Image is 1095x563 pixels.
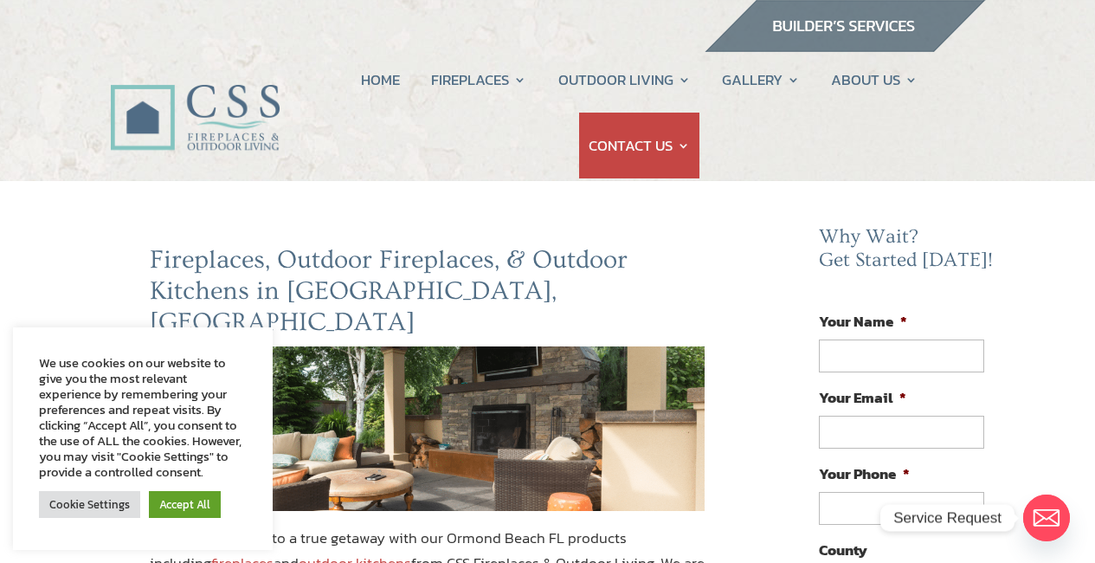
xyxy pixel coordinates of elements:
[819,312,907,331] label: Your Name
[722,47,800,113] a: GALLERY
[150,346,705,511] img: ormond-beach-fl
[819,464,910,483] label: Your Phone
[819,388,906,407] label: Your Email
[39,355,247,480] div: We use cookies on our website to give you the most relevant experience by remembering your prefer...
[39,491,140,518] a: Cookie Settings
[589,113,690,178] a: CONTACT US
[110,38,280,159] img: CSS Fireplaces & Outdoor Living (Formerly Construction Solutions & Supply)- Jacksonville Ormond B...
[704,36,986,58] a: builder services construction supply
[1023,495,1070,541] a: Email
[831,47,918,113] a: ABOUT US
[819,225,997,281] h2: Why Wait? Get Started [DATE]!
[361,47,400,113] a: HOME
[558,47,691,113] a: OUTDOOR LIVING
[819,540,867,560] label: County
[431,47,526,113] a: FIREPLACES
[150,244,705,346] h2: Fireplaces, Outdoor Fireplaces, & Outdoor Kitchens in [GEOGRAPHIC_DATA], [GEOGRAPHIC_DATA]
[149,491,221,518] a: Accept All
